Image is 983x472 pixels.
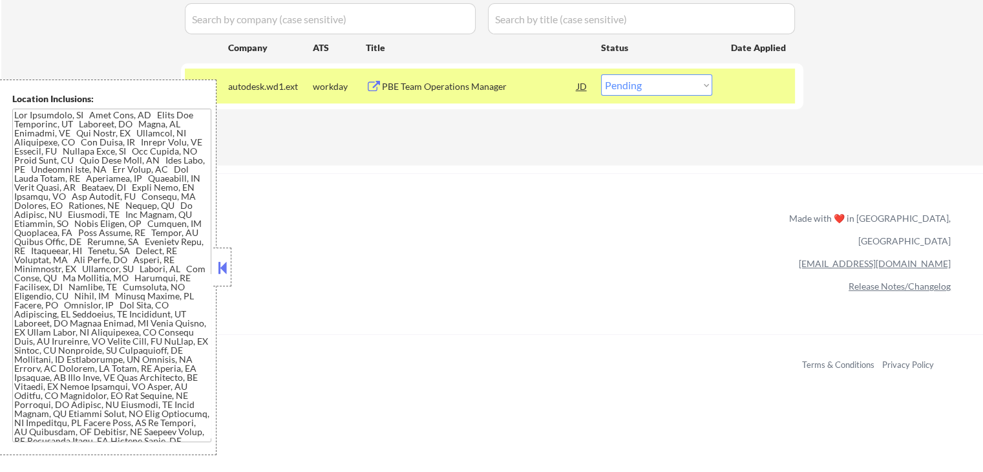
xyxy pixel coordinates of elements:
[488,3,795,34] input: Search by title (case sensitive)
[366,41,589,54] div: Title
[799,258,951,269] a: [EMAIL_ADDRESS][DOMAIN_NAME]
[601,36,712,59] div: Status
[802,359,874,370] a: Terms & Conditions
[228,80,313,93] div: autodesk.wd1.ext
[313,41,366,54] div: ATS
[576,74,589,98] div: JD
[849,281,951,292] a: Release Notes/Changelog
[784,207,951,252] div: Made with ❤️ in [GEOGRAPHIC_DATA], [GEOGRAPHIC_DATA]
[185,3,476,34] input: Search by company (case sensitive)
[313,80,366,93] div: workday
[12,92,211,105] div: Location Inclusions:
[382,80,577,93] div: PBE Team Operations Manager
[731,41,788,54] div: Date Applied
[228,41,313,54] div: Company
[882,359,934,370] a: Privacy Policy
[26,225,519,239] a: Refer & earn free applications 👯‍♀️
